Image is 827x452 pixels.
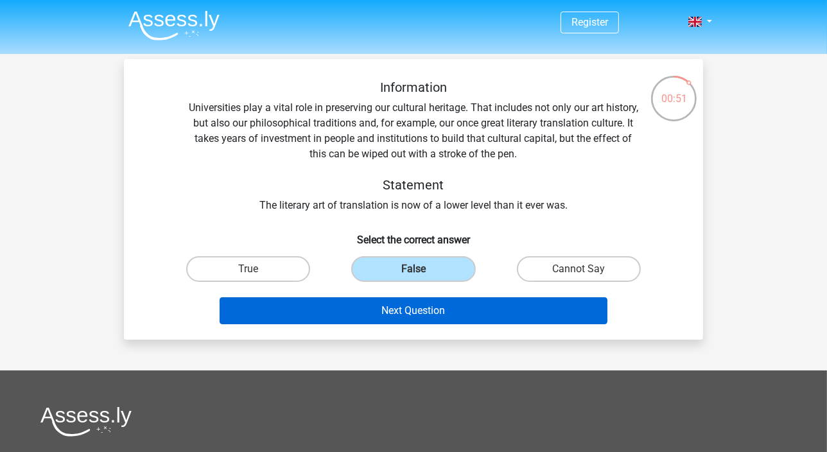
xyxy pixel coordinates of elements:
[517,256,641,282] label: Cannot Say
[40,406,132,437] img: Assessly logo
[144,223,683,246] h6: Select the correct answer
[186,177,641,193] h5: Statement
[571,16,608,28] a: Register
[144,80,683,213] div: Universities play a vital role in preserving our cultural heritage. That includes not only our ar...
[186,256,310,282] label: True
[186,80,641,95] h5: Information
[128,10,220,40] img: Assessly
[220,297,608,324] button: Next Question
[650,74,698,107] div: 00:51
[351,256,475,282] label: False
